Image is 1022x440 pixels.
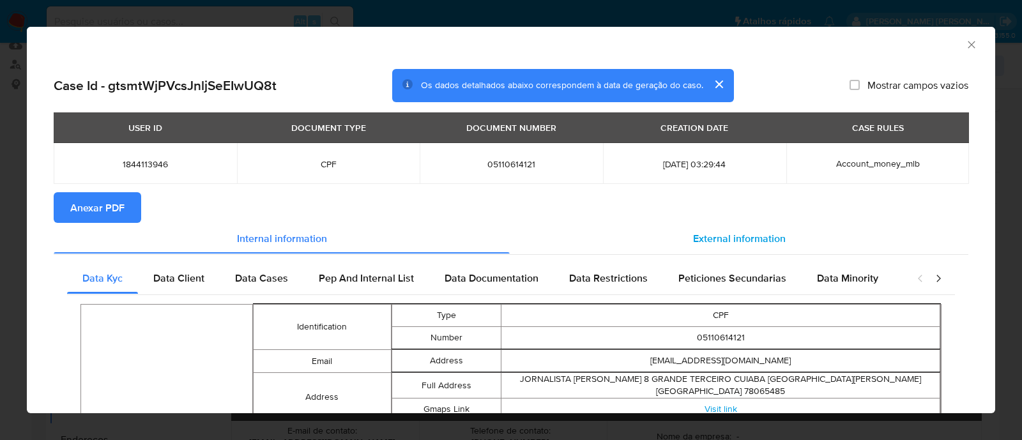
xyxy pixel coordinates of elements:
[501,349,940,372] td: [EMAIL_ADDRESS][DOMAIN_NAME]
[653,116,736,138] div: CREATION DATE
[435,158,588,169] span: 05110614121
[965,38,977,50] button: Fechar a janela
[867,79,968,91] span: Mostrar campos vazios
[392,304,501,326] td: Type
[54,77,277,93] h2: Case Id - gtsmtWjPVcsJnljSeEIwUQ8t
[69,158,222,169] span: 1844113946
[421,79,703,91] span: Os dados detalhados abaixo correspondem à data de geração do caso.
[319,271,414,285] span: Pep And Internal List
[82,271,123,285] span: Data Kyc
[235,271,288,285] span: Data Cases
[836,156,920,169] span: Account_money_mlb
[237,231,327,245] span: Internal information
[705,402,737,415] a: Visit link
[153,271,204,285] span: Data Client
[703,69,734,100] button: cerrar
[569,271,648,285] span: Data Restrictions
[678,271,786,285] span: Peticiones Secundarias
[54,192,141,223] button: Anexar PDF
[501,326,940,349] td: 05110614121
[501,372,940,398] td: JORNALISTA [PERSON_NAME] 8 GRANDE TERCEIRO CUIABA [GEOGRAPHIC_DATA][PERSON_NAME] [GEOGRAPHIC_DATA...
[254,349,391,372] td: Email
[392,372,501,398] td: Full Address
[445,271,538,285] span: Data Documentation
[844,116,911,138] div: CASE RULES
[693,231,786,245] span: External information
[70,193,125,222] span: Anexar PDF
[501,304,940,326] td: CPF
[392,398,501,420] td: Gmaps Link
[392,349,501,372] td: Address
[817,271,878,285] span: Data Minority
[67,263,904,294] div: Detailed internal info
[459,116,564,138] div: DOCUMENT NUMBER
[254,372,391,421] td: Address
[54,223,968,254] div: Detailed info
[850,80,860,90] input: Mostrar campos vazios
[121,116,170,138] div: USER ID
[254,304,391,349] td: Identification
[284,116,374,138] div: DOCUMENT TYPE
[252,158,405,169] span: CPF
[392,326,501,349] td: Number
[618,158,771,169] span: [DATE] 03:29:44
[27,27,995,413] div: closure-recommendation-modal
